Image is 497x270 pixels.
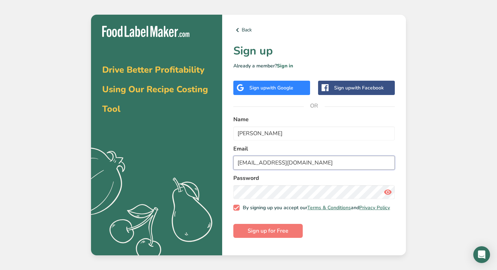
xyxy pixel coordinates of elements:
input: email@example.com [233,156,395,170]
a: Back [233,26,395,34]
button: Sign up for Free [233,224,303,238]
a: Privacy Policy [359,204,390,211]
label: Password [233,174,395,182]
span: OR [304,95,325,116]
div: Sign up [334,84,384,92]
span: with Facebook [351,85,384,91]
span: Drive Better Profitability Using Our Recipe Costing Tool [102,64,208,115]
span: By signing up you accept our and [240,205,390,211]
span: with Google [266,85,293,91]
div: Sign up [249,84,293,92]
div: Open Intercom Messenger [473,246,490,263]
a: Sign in [277,63,293,69]
img: Food Label Maker [102,26,189,37]
input: John Doe [233,126,395,140]
label: Name [233,115,395,124]
span: Sign up for Free [248,227,288,235]
h1: Sign up [233,43,395,59]
label: Email [233,145,395,153]
a: Terms & Conditions [307,204,351,211]
p: Already a member? [233,62,395,70]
